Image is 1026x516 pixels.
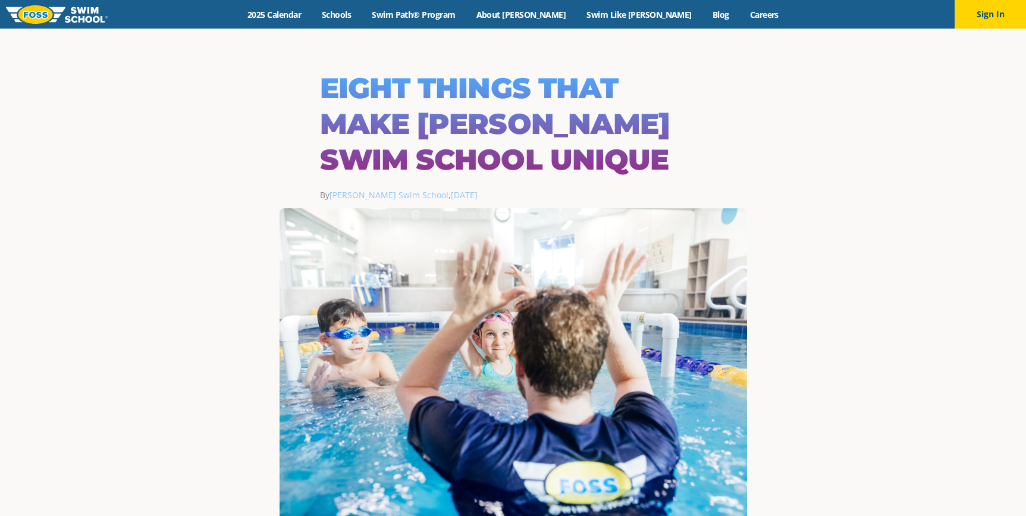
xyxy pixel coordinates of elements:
a: About [PERSON_NAME] [466,9,576,20]
a: Blog [702,9,739,20]
a: [DATE] [451,189,478,201]
a: [PERSON_NAME] Swim School [330,189,448,201]
a: Careers [739,9,789,20]
span: , [448,189,478,201]
a: Swim Path® Program [362,9,466,20]
img: FOSS Swim School Logo [6,5,108,24]
span: By [320,189,448,201]
a: Swim Like [PERSON_NAME] [576,9,702,20]
a: 2025 Calendar [237,9,312,20]
a: Schools [312,9,362,20]
h1: Eight Things That Make [PERSON_NAME] Swim School Unique [320,70,707,177]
